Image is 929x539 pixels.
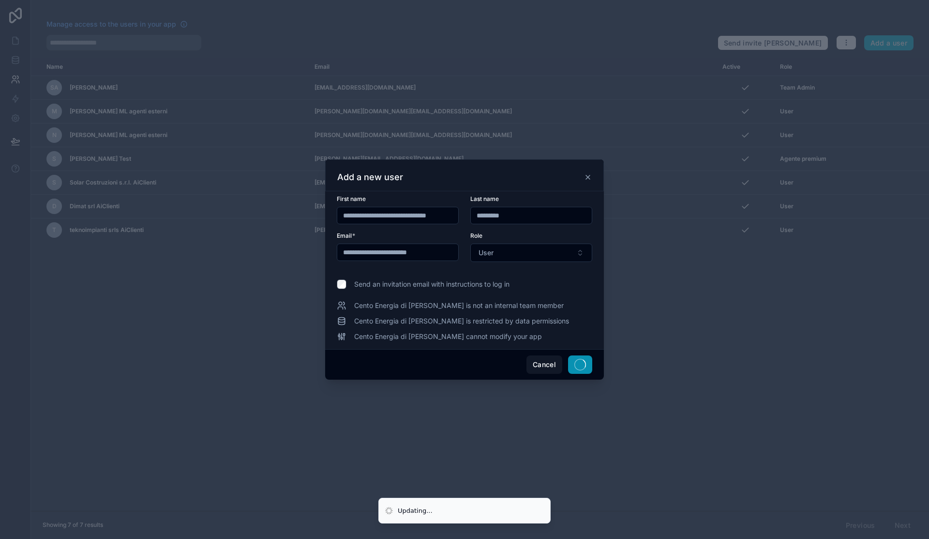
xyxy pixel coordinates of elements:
span: First name [337,195,366,202]
span: Email [337,232,352,239]
input: Send an invitation email with instructions to log in [337,279,346,289]
h3: Add a new user [337,171,403,183]
span: Role [470,232,482,239]
span: Cento Energia di [PERSON_NAME] is restricted by data permissions [354,316,569,326]
span: Send an invitation email with instructions to log in [354,279,509,289]
span: Cento Energia di [PERSON_NAME] cannot modify your app [354,332,542,341]
button: Cancel [526,355,562,374]
button: Select Button [470,244,592,262]
span: Last name [470,195,499,202]
div: Updating... [398,506,433,516]
span: User [479,248,494,258]
span: Cento Energia di [PERSON_NAME] is not an internal team member [354,301,564,310]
